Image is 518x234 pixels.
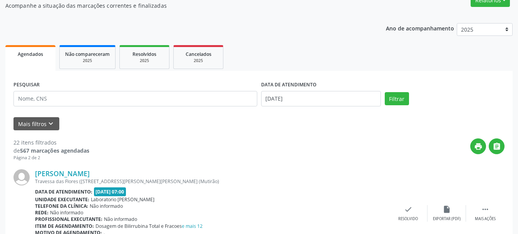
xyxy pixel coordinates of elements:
[261,91,381,106] input: Selecione um intervalo
[386,23,454,33] p: Ano de acompanhamento
[35,189,92,195] b: Data de atendimento:
[13,146,89,155] div: de
[489,138,505,154] button: 
[493,142,501,151] i: 
[13,169,30,185] img: img
[13,155,89,161] div: Página 2 de 2
[13,91,257,106] input: Nome, CNS
[470,138,486,154] button: print
[443,205,451,214] i: insert_drive_file
[35,223,94,229] b: Item de agendamento:
[35,216,102,222] b: Profissional executante:
[13,79,40,91] label: PESQUISAR
[132,51,156,57] span: Resolvidos
[474,142,483,151] i: print
[13,138,89,146] div: 22 itens filtrados
[5,2,360,10] p: Acompanhe a situação das marcações correntes e finalizadas
[179,58,218,64] div: 2025
[125,58,164,64] div: 2025
[104,216,137,222] span: Não informado
[404,205,412,214] i: check
[261,79,317,91] label: DATA DE ATENDIMENTO
[35,209,49,216] b: Rede:
[13,117,59,131] button: Mais filtroskeyboard_arrow_down
[20,147,89,154] strong: 567 marcações agendadas
[186,51,211,57] span: Cancelados
[47,120,55,128] i: keyboard_arrow_down
[385,92,409,105] button: Filtrar
[35,196,89,203] b: Unidade executante:
[35,178,389,185] div: Travessa das Flores ([STREET_ADDRESS][PERSON_NAME][PERSON_NAME] (Mutirão)
[65,58,110,64] div: 2025
[94,187,126,196] span: [DATE] 07:00
[65,51,110,57] span: Não compareceram
[18,51,43,57] span: Agendados
[50,209,83,216] span: Não informado
[35,203,88,209] b: Telefone da clínica:
[35,169,90,178] a: [PERSON_NAME]
[433,216,461,222] div: Exportar (PDF)
[398,216,418,222] div: Resolvido
[91,196,154,203] span: Laboratorio [PERSON_NAME]
[96,223,203,229] span: Dosagem de Bilirrubina Total e Fracoes
[475,216,496,222] div: Mais ações
[481,205,490,214] i: 
[90,203,123,209] span: Não informado
[182,223,203,229] a: e mais 12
